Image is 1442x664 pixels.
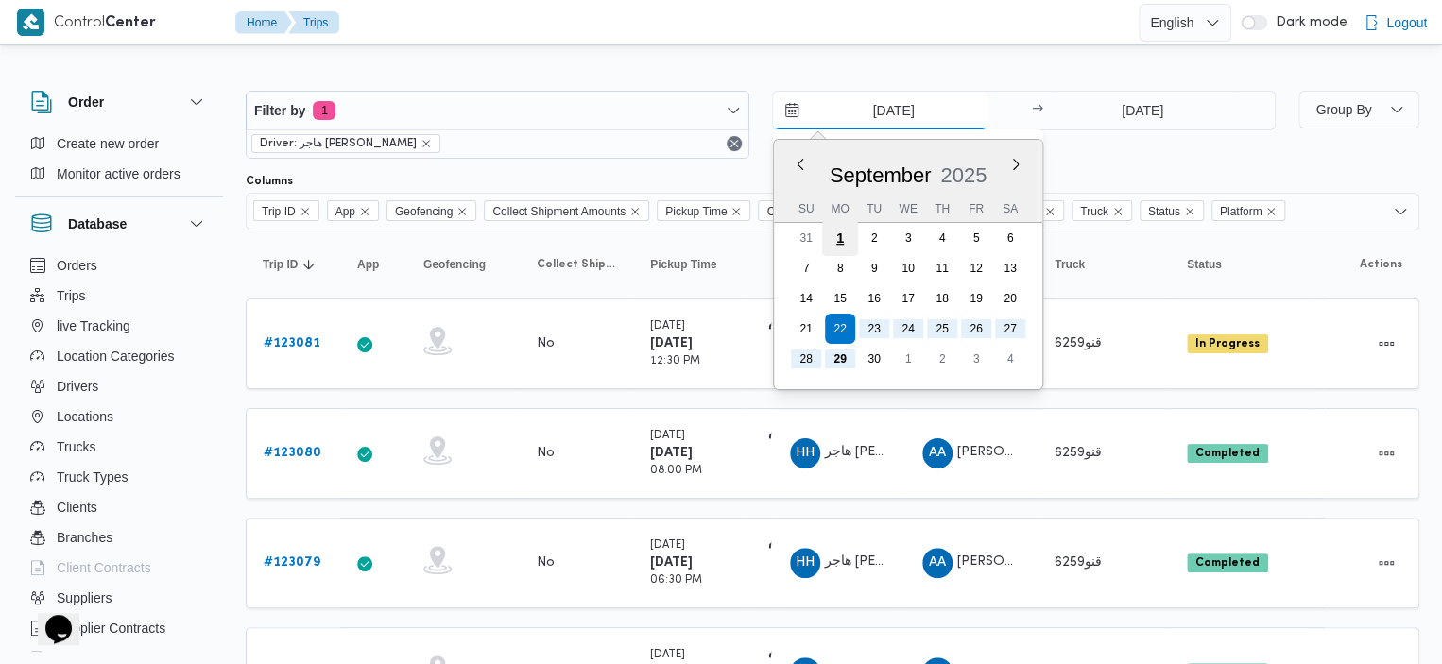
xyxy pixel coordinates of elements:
span: In Progress [1187,334,1268,353]
div: → [1032,104,1043,117]
b: In Progress [1195,338,1260,349]
button: Remove App from selection in this group [359,206,370,217]
div: day-17 [893,283,923,314]
div: Fr [961,196,991,222]
div: day-11 [927,253,957,283]
span: Pickup Time [650,257,716,272]
div: Database [15,250,223,659]
div: day-27 [995,314,1025,344]
b: [DATE] [650,556,693,569]
button: Open list of options [1393,204,1408,219]
span: 2025 [940,163,987,187]
span: Driver: هاجر [PERSON_NAME] [260,135,417,152]
span: Geofencing [423,257,486,272]
button: Order [30,91,208,113]
span: Actions [1360,257,1402,272]
span: هاجر [PERSON_NAME] [825,446,963,458]
b: دار الأرقم [768,316,820,329]
div: We [893,196,923,222]
button: Remove [723,132,746,155]
span: Trucks [57,435,95,458]
b: دار الأرقم [768,426,820,438]
button: Pickup Time [643,249,737,280]
div: day-14 [791,283,821,314]
button: Actions [1371,329,1401,359]
div: day-4 [927,223,957,253]
button: live Tracking [23,311,215,341]
button: Database [30,213,208,235]
span: live Tracking [57,315,130,337]
a: #123079 [264,552,320,574]
button: Remove Truck from selection in this group [1112,206,1124,217]
span: Geofencing [395,201,453,222]
button: Locations [23,401,215,432]
div: No [537,445,555,462]
span: HH [796,548,815,578]
div: Order [15,128,223,196]
button: Truck [1047,249,1160,280]
div: day-26 [961,314,991,344]
div: No [537,335,555,352]
button: Remove Pickup Time from selection in this group [730,206,742,217]
input: Press the down key to open a popover containing a calendar. [1049,92,1237,129]
div: day-1 [893,344,923,374]
button: Branches [23,522,215,553]
span: Locations [57,405,113,428]
button: Actions [1371,548,1401,578]
button: Monitor active orders [23,159,215,189]
span: Client [758,200,819,221]
div: day-30 [859,344,889,374]
span: [PERSON_NAME] [957,446,1065,458]
span: HH [796,438,815,468]
div: day-8 [825,253,855,283]
button: Filter by1 active filters [247,92,748,129]
span: Clients [57,496,97,519]
div: day-29 [825,344,855,374]
div: day-28 [791,344,821,374]
div: Mo [825,196,855,222]
span: Trips [57,284,86,307]
button: Group By [1298,91,1419,128]
span: Completed [1187,444,1268,463]
button: remove selected entity [421,138,432,149]
div: day-10 [893,253,923,283]
div: day-4 [995,344,1025,374]
small: [DATE] [650,431,685,441]
small: [DATE] [650,321,685,332]
small: [DATE] [650,650,685,660]
span: Supplier Contracts [57,617,165,639]
span: Logout [1386,11,1427,34]
button: Trips [288,11,339,34]
b: دار الأرقم [768,536,820,548]
button: Supplier Contracts [23,613,215,643]
b: [DATE] [650,447,693,459]
button: Remove Platform from selection in this group [1265,206,1277,217]
span: Trip ID; Sorted in descending order [263,257,298,272]
span: Dark mode [1267,15,1347,30]
div: day-5 [961,223,991,253]
div: day-23 [859,314,889,344]
b: [DATE] [650,337,693,349]
div: day-19 [961,283,991,314]
button: Previous Month [793,157,808,172]
div: day-3 [893,223,923,253]
span: قنو6259 [1055,556,1102,569]
div: day-16 [859,283,889,314]
div: Su [791,196,821,222]
div: day-13 [995,253,1025,283]
span: Drivers [57,375,98,398]
div: day-21 [791,314,821,344]
span: Geofencing [386,200,476,221]
button: Truck Types [23,462,215,492]
span: Collect Shipment Amounts [492,201,626,222]
span: Trip ID [262,201,296,222]
span: قنو6259 [1055,447,1102,459]
div: month-2025-09 [789,223,1027,374]
span: App [357,257,379,272]
button: Suppliers [23,583,215,613]
button: Status [1179,249,1302,280]
span: قنو6259 [1055,337,1102,349]
b: # 123080 [264,447,321,459]
div: day-15 [825,283,855,314]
